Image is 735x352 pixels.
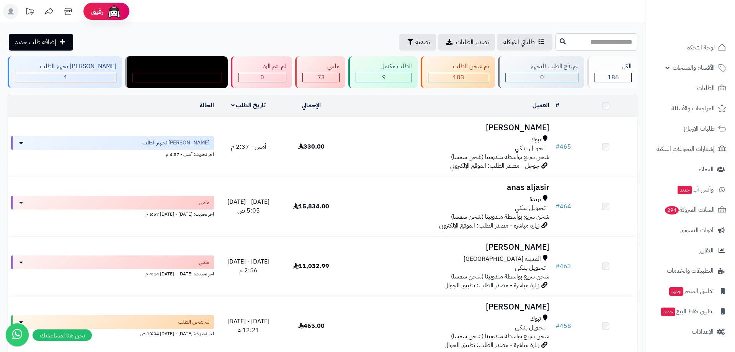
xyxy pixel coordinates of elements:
h3: anas aljasir [346,183,549,192]
span: 15,834.00 [293,202,329,211]
span: تبوك [530,314,541,323]
span: زيارة مباشرة - مصدر الطلب: تطبيق الجوال [444,281,539,290]
div: اخر تحديث: [DATE] - [DATE] 10:04 ص [11,329,214,337]
div: اخر تحديث: [DATE] - [DATE] 6:57 م [11,210,214,218]
span: جديد [678,186,692,194]
a: مندوب توصيل داخل الرياض 0 [124,56,229,88]
span: 186 [608,73,619,82]
a: أدوات التسويق [650,221,730,239]
span: تـحـويـل بـنـكـي [515,144,546,153]
img: logo-2.png [683,21,728,37]
a: إشعارات التحويلات البنكية [650,140,730,158]
a: #464 [555,202,571,211]
span: 294 [665,206,679,214]
span: الطلبات [697,83,715,93]
span: جديد [661,308,675,316]
span: 0 [175,73,179,82]
span: 9 [382,73,386,82]
a: وآتس آبجديد [650,180,730,199]
span: التقارير [699,245,714,256]
span: 1 [64,73,68,82]
span: وآتس آب [677,184,714,195]
a: تصدير الطلبات [438,34,495,51]
span: تطبيق المتجر [668,286,714,296]
a: المراجعات والأسئلة [650,99,730,118]
span: 11,032.99 [293,262,329,271]
span: 0 [540,73,544,82]
a: العملاء [650,160,730,178]
div: 73 [303,73,339,82]
span: الأقسام والمنتجات [673,62,715,73]
span: جوجل - مصدر الطلب: الموقع الإلكتروني [450,161,539,170]
span: تطبيق نقاط البيع [660,306,714,317]
a: تطبيق المتجرجديد [650,282,730,300]
div: تم شحن الطلب [428,62,489,71]
img: ai-face.png [106,4,122,19]
div: 1 [15,73,116,82]
div: 0 [133,73,222,82]
span: 330.00 [298,142,325,151]
div: الكل [595,62,632,71]
span: شحن سريع بواسطة مندوبينا (شحن سمسا) [451,152,549,162]
a: لم يتم الرد 0 [229,56,294,88]
span: # [555,262,560,271]
span: تـحـويـل بـنـكـي [515,323,546,332]
span: ملغي [199,199,209,206]
a: تاريخ الطلب [231,101,266,110]
span: السلات المتروكة [664,205,715,215]
button: تصفية [399,34,436,51]
div: 0 [506,73,578,82]
span: إضافة طلب جديد [15,38,56,47]
span: 73 [317,73,325,82]
a: #458 [555,321,571,331]
span: 0 [260,73,264,82]
a: # [555,101,559,110]
span: المدينة [GEOGRAPHIC_DATA] [464,255,541,264]
div: 103 [428,73,489,82]
a: لوحة التحكم [650,38,730,57]
a: تحديثات المنصة [20,4,39,21]
a: الطلب مكتمل 9 [347,56,419,88]
span: تبوك [530,135,541,144]
a: الإعدادات [650,323,730,341]
span: الإعدادات [692,326,714,337]
a: العميل [532,101,549,110]
div: تم رفع الطلب للتجهيز [505,62,578,71]
h3: [PERSON_NAME] [346,303,549,311]
span: تـحـويـل بـنـكـي [515,264,546,272]
span: ملغي [199,259,209,266]
span: بريدة [529,195,541,204]
span: لوحة التحكم [686,42,715,53]
a: طلبات الإرجاع [650,120,730,138]
a: إضافة طلب جديد [9,34,73,51]
div: ملغي [302,62,340,71]
a: تم رفع الطلب للتجهيز 0 [497,56,586,88]
span: [DATE] - [DATE] 12:21 م [227,317,269,335]
div: 9 [356,73,412,82]
a: #465 [555,142,571,151]
span: زيارة مباشرة - مصدر الطلب: تطبيق الجوال [444,341,539,350]
div: [PERSON_NAME] تجهيز الطلب [15,62,116,71]
span: العملاء [699,164,714,175]
span: شحن سريع بواسطة مندوبينا (شحن سمسا) [451,272,549,281]
a: الحالة [199,101,214,110]
span: [PERSON_NAME] تجهيز الطلب [142,139,209,147]
span: زيارة مباشرة - مصدر الطلب: الموقع الإلكتروني [439,221,539,230]
a: تطبيق نقاط البيعجديد [650,302,730,321]
span: إشعارات التحويلات البنكية [657,144,715,154]
a: التقارير [650,241,730,260]
span: شحن سريع بواسطة مندوبينا (شحن سمسا) [451,212,549,221]
span: # [555,202,560,211]
span: التطبيقات والخدمات [667,265,714,276]
div: لم يتم الرد [238,62,286,71]
span: # [555,142,560,151]
span: طلبات الإرجاع [684,123,715,134]
a: الإجمالي [302,101,321,110]
a: الكل186 [586,56,639,88]
div: اخر تحديث: أمس - 4:57 م [11,150,214,158]
span: 465.00 [298,321,325,331]
span: # [555,321,560,331]
a: ملغي 73 [294,56,347,88]
a: الطلبات [650,79,730,97]
a: #463 [555,262,571,271]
